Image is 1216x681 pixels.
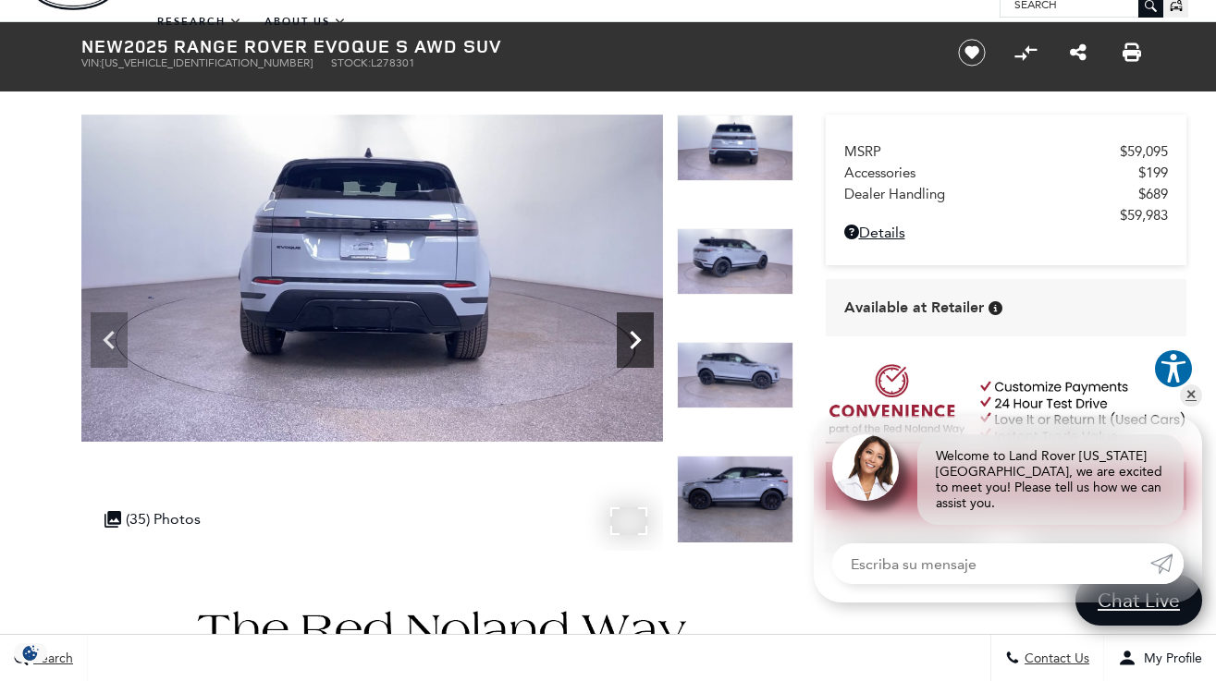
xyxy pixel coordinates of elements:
[81,115,663,442] img: New 2025 Arroios Grey Land Rover S image 7
[371,56,415,69] span: L278301
[1104,635,1216,681] button: Open user profile menu
[331,56,371,69] span: Stock:
[832,434,899,501] img: Agent profile photo
[677,115,793,181] img: New 2025 Arroios Grey Land Rover S image 7
[95,501,210,537] div: (35) Photos
[844,164,1138,181] span: Accessories
[1070,42,1087,64] a: Share this New 2025 Range Rover Evoque S AWD SUV
[844,164,1168,181] a: Accessories $199
[844,224,1168,241] a: Details
[1153,348,1194,393] aside: Accessibility Help Desk
[844,298,984,318] span: Available at Retailer
[1153,348,1194,389] button: Explore your accessibility options
[1012,39,1039,67] button: Compare Vehicle
[844,207,1168,224] a: $59,983
[1020,651,1089,666] span: Contact Us
[102,56,313,69] span: [US_VEHICLE_IDENTIFICATION_NUMBER]
[1150,543,1184,584] a: Enviar
[1120,143,1168,160] span: $59,095
[91,312,128,368] div: Previous
[677,342,793,408] img: New 2025 Arroios Grey Land Rover S image 9
[844,186,1168,202] a: Dealer Handling $689
[677,456,793,543] img: New 2025 Arroios Grey Land Rover S image 10
[1138,164,1168,181] span: $199
[677,228,793,295] img: New 2025 Arroios Grey Land Rover S image 8
[844,143,1120,160] span: MSRP
[1136,651,1202,666] span: My Profile
[253,6,358,38] a: About Us
[81,56,102,69] span: VIN:
[9,643,52,663] section: Click to Open Cookie Consent Modal
[832,543,1150,584] input: Escriba su mensaje
[1123,42,1141,64] a: Print this New 2025 Range Rover Evoque S AWD SUV
[844,186,1138,202] span: Dealer Handling
[81,33,124,58] strong: New
[1120,207,1168,224] span: $59,983
[81,36,927,56] h1: 2025 Range Rover Evoque S AWD SUV
[917,434,1184,525] div: Welcome to Land Rover [US_STATE][GEOGRAPHIC_DATA], we are excited to meet you! Please tell us how...
[146,6,253,38] a: Research
[844,143,1168,160] a: MSRP $59,095
[9,643,52,663] img: Opt-Out Icon
[989,301,1002,315] div: Vehicle is in stock and ready for immediate delivery. Due to demand, availability is subject to c...
[952,38,992,67] button: Save vehicle
[1138,186,1168,202] span: $689
[617,312,654,368] div: Next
